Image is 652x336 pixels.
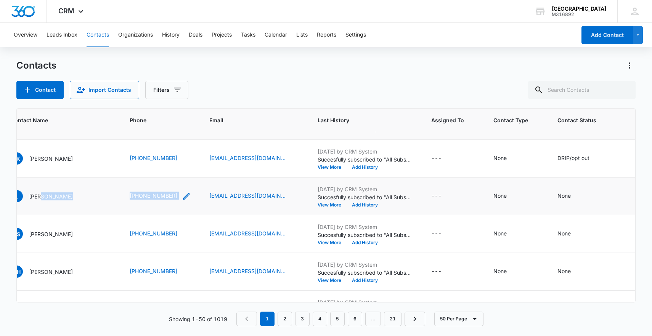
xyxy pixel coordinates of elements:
button: Deals [189,23,202,47]
div: Phone - (760) 265-0998 - Select to Edit Field [130,267,191,276]
button: Import Contacts [70,81,139,99]
a: Page 4 [313,312,327,326]
button: Add History [347,165,383,170]
a: [EMAIL_ADDRESS][DOMAIN_NAME] [209,154,286,162]
div: Email - lespiritu909@gmail.com - Select to Edit Field [209,192,299,201]
button: Actions [623,59,636,72]
div: Assigned To - - Select to Edit Field [431,229,455,238]
div: None [493,267,507,275]
button: View More [318,165,347,170]
div: Contact Type - None - Select to Edit Field [493,229,520,238]
p: Succesfully subscribed to "All Subscribers". [318,269,413,277]
div: None [493,192,507,200]
div: None [557,192,571,200]
p: [PERSON_NAME] [29,268,73,276]
a: [PHONE_NUMBER] [130,192,177,200]
div: Contact Name - Heidi Hesterlee - Select to Edit Field [11,266,87,278]
button: Calendar [265,23,287,47]
button: Contacts [87,23,109,47]
a: [PHONE_NUMBER] [130,154,177,162]
span: Phone [130,116,180,124]
button: Tasks [241,23,255,47]
div: Phone - (909) 504-8063 - Select to Edit Field [130,192,191,201]
p: [DATE] by CRM System [318,261,413,269]
span: Last History [318,116,402,124]
button: Settings [345,23,366,47]
button: History [162,23,180,47]
span: CRM [58,7,74,15]
button: View More [318,278,347,283]
div: Assigned To - - Select to Edit Field [431,154,455,163]
button: Filters [145,81,188,99]
button: Overview [14,23,37,47]
h1: Contacts [16,60,56,71]
button: Projects [212,23,232,47]
div: None [557,267,571,275]
div: Contact Status - None - Select to Edit Field [557,192,585,201]
a: [PHONE_NUMBER] [130,229,177,237]
div: Contact Type - None - Select to Edit Field [493,154,520,163]
span: DS [11,228,23,240]
span: Email [209,116,288,124]
span: Assigned To [431,116,464,124]
p: [PERSON_NAME] [29,192,73,200]
span: Contact Status [557,116,636,124]
p: [DATE] by CRM System [318,147,413,155]
div: Contact Status - None - Select to Edit Field [557,229,585,238]
span: HH [11,266,23,278]
a: Page 6 [348,312,362,326]
button: View More [318,240,347,245]
a: [PHONE_NUMBER] [130,267,177,275]
button: Organizations [118,23,153,47]
div: Contact Type - None - Select to Edit Field [493,267,520,276]
a: Next Page [405,312,425,326]
span: RK [11,152,23,165]
div: Email - dasarter@gmail.com - Select to Edit Field [209,229,299,238]
p: [PERSON_NAME] [29,155,73,163]
div: account name [552,6,606,12]
span: L [11,190,23,202]
div: None [557,229,571,237]
button: Add History [347,240,383,245]
div: Contact Name - Debra Sarter - Select to Edit Field [11,228,87,240]
a: [EMAIL_ADDRESS][DOMAIN_NAME] [209,229,286,237]
div: --- [431,229,442,238]
div: --- [431,154,442,163]
button: Add Contact [581,26,633,44]
div: Assigned To - - Select to Edit Field [431,267,455,276]
div: Phone - (909) 519-2139 - Select to Edit Field [130,154,191,163]
div: --- [431,192,442,201]
button: 50 Per Page [434,312,483,326]
a: [EMAIL_ADDRESS][DOMAIN_NAME] [209,267,286,275]
button: Leads Inbox [47,23,77,47]
button: Add History [347,203,383,207]
div: Contact Name - Luis - Select to Edit Field [11,190,87,202]
div: None [493,154,507,162]
div: Email - sdapthatsme@gmail.com - Select to Edit Field [209,154,299,163]
p: Succesfully subscribed to "All Subscribers". [318,155,413,163]
button: View More [318,203,347,207]
div: Contact Status - DRIP/opt out - Select to Edit Field [557,154,603,163]
div: account id [552,12,606,17]
a: Page 5 [330,312,345,326]
button: Reports [317,23,336,47]
div: Contact Name - Rita Kear - Select to Edit Field [11,152,87,165]
span: Contact Type [493,116,528,124]
p: Succesfully subscribed to "All Subscribers". [318,193,413,201]
p: [DATE] by CRM System [318,223,413,231]
a: Page 21 [384,312,401,326]
a: [EMAIL_ADDRESS][DOMAIN_NAME] [209,192,286,200]
em: 1 [260,312,275,326]
input: Search Contacts [528,81,636,99]
div: DRIP/opt out [557,154,589,162]
div: Contact Type - None - Select to Edit Field [493,192,520,201]
p: [DATE] by CRM System [318,185,413,193]
button: Add Contact [16,81,64,99]
nav: Pagination [236,312,425,326]
div: None [493,229,507,237]
button: Add History [347,278,383,283]
div: Email - hesterlee37@msn.com - Select to Edit Field [209,267,299,276]
span: Contact Name [11,116,100,124]
button: Lists [296,23,308,47]
p: Succesfully subscribed to "All Subscribers". [318,231,413,239]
